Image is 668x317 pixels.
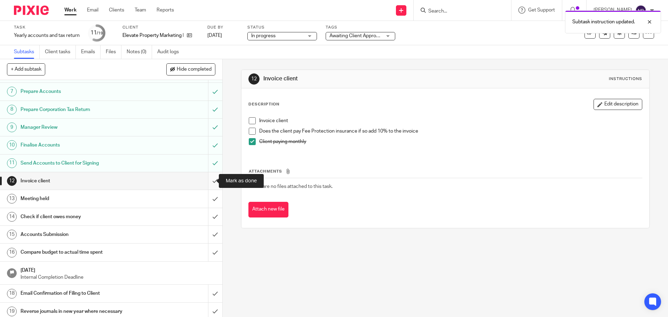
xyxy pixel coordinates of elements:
[329,33,382,38] span: Awaiting Client Approval
[248,73,260,85] div: 12
[7,289,17,299] div: 18
[7,212,17,222] div: 14
[21,140,141,150] h1: Finalise Accounts
[157,45,184,59] a: Audit logs
[14,25,80,30] label: Task
[249,184,333,189] span: There are no files attached to this task.
[106,45,121,59] a: Files
[609,76,642,82] div: Instructions
[207,33,222,38] span: [DATE]
[249,169,282,173] span: Attachments
[157,7,174,14] a: Reports
[135,7,146,14] a: Team
[259,128,642,135] p: Does the client pay Fee Protection insurance if so add 10% to the invoice
[21,122,141,133] h1: Manager Review
[109,7,124,14] a: Clients
[7,87,17,96] div: 7
[127,45,152,59] a: Notes (0)
[21,104,141,115] h1: Prepare Corporation Tax Return
[14,32,80,39] div: Yearly accounts and tax return
[21,212,141,222] h1: Check if client owes money
[251,33,276,38] span: In progress
[7,248,17,257] div: 16
[21,193,141,204] h1: Meeting held
[90,29,103,37] div: 11
[14,45,40,59] a: Subtasks
[7,230,17,239] div: 15
[635,5,646,16] img: svg%3E
[7,140,17,150] div: 10
[87,7,98,14] a: Email
[45,45,76,59] a: Client tasks
[21,229,141,240] h1: Accounts Submission
[21,176,141,186] h1: Invoice client
[177,67,212,72] span: Hide completed
[263,75,460,82] h1: Invoice client
[14,6,49,15] img: Pixie
[21,274,215,281] p: Internal Completion Deadline
[81,45,101,59] a: Emails
[572,18,635,25] p: Subtask instruction updated.
[7,307,17,316] div: 19
[64,7,77,14] a: Work
[326,25,395,30] label: Tags
[7,122,17,132] div: 9
[7,194,17,204] div: 13
[21,158,141,168] h1: Send Accounts to Client for Signing
[247,25,317,30] label: Status
[594,99,642,110] button: Edit description
[122,25,199,30] label: Client
[7,105,17,114] div: 8
[7,158,17,168] div: 11
[21,247,141,257] h1: Compare budget to actual time spent
[7,176,17,186] div: 12
[207,25,239,30] label: Due by
[248,102,279,107] p: Description
[97,31,103,35] small: /19
[21,306,141,317] h1: Reverse journals in new year where necessary
[122,32,183,39] p: Elevate Property Marketing Ltd
[259,117,642,124] p: Invoice client
[21,86,141,97] h1: Prepare Accounts
[248,202,288,217] button: Attach new file
[166,63,215,75] button: Hide completed
[21,288,141,299] h1: Email Confirmation of Filing to Client
[7,63,45,75] button: + Add subtask
[21,265,215,274] h1: [DATE]
[259,138,642,145] p: Client paying monthly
